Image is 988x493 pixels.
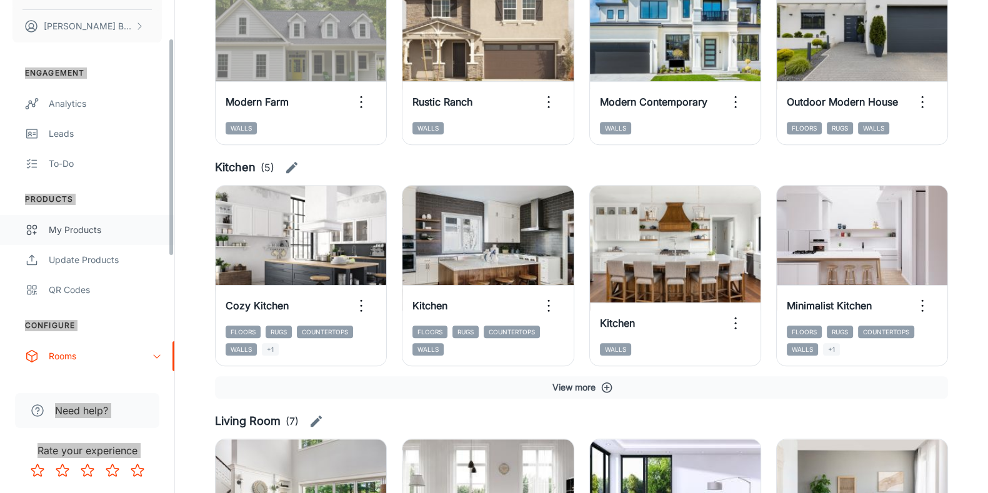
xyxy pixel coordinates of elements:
[827,122,853,134] span: Rugs
[49,349,152,363] div: Rooms
[484,326,540,338] span: Countertops
[49,127,162,141] div: Leads
[452,326,479,338] span: Rugs
[100,458,125,483] button: Rate 4 star
[787,326,822,338] span: Floors
[787,94,898,109] h6: Outdoor Modern House
[858,122,889,134] span: Walls
[49,253,162,267] div: Update Products
[412,343,444,356] span: Walls
[261,160,274,175] p: (5)
[266,326,292,338] span: Rugs
[262,343,279,356] span: +1
[49,97,162,111] div: Analytics
[55,403,108,418] span: Need help?
[412,94,472,109] h6: Rustic Ranch
[10,443,164,458] p: Rate your experience
[600,122,631,134] span: Walls
[50,458,75,483] button: Rate 2 star
[215,376,948,399] button: View more
[412,122,444,134] span: Walls
[226,298,289,313] h6: Cozy Kitchen
[12,10,162,42] button: [PERSON_NAME] Broglia
[600,94,707,109] h6: Modern Contemporary
[600,316,635,331] h6: Kitchen
[49,283,162,297] div: QR Codes
[226,343,257,356] span: Walls
[787,298,872,313] h6: Minimalist Kitchen
[226,326,261,338] span: Floors
[600,343,631,356] span: Walls
[297,326,353,338] span: Countertops
[25,458,50,483] button: Rate 1 star
[787,122,822,134] span: Floors
[215,412,281,430] h6: Living Room
[215,159,256,176] h6: Kitchen
[787,343,818,356] span: Walls
[823,343,840,356] span: +1
[49,157,162,171] div: To-do
[827,326,853,338] span: Rugs
[412,326,447,338] span: Floors
[125,458,150,483] button: Rate 5 star
[226,94,289,109] h6: Modern Farm
[49,223,162,237] div: My Products
[412,298,447,313] h6: Kitchen
[226,122,257,134] span: Walls
[75,458,100,483] button: Rate 3 star
[44,19,132,33] p: [PERSON_NAME] Broglia
[858,326,914,338] span: Countertops
[286,414,299,429] p: (7)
